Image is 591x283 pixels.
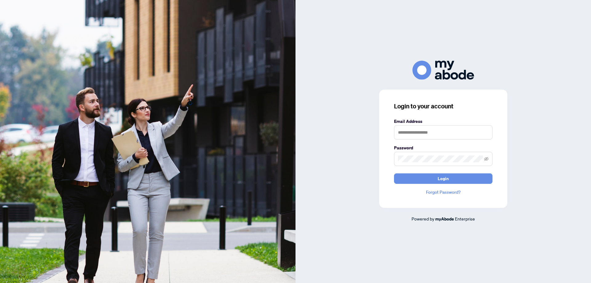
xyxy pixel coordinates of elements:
[394,118,492,125] label: Email Address
[438,174,449,184] span: Login
[455,216,475,221] span: Enterprise
[412,61,474,79] img: ma-logo
[435,216,454,222] a: myAbode
[484,157,488,161] span: eye-invisible
[394,189,492,196] a: Forgot Password?
[394,102,492,111] h3: Login to your account
[412,216,434,221] span: Powered by
[394,173,492,184] button: Login
[394,144,492,151] label: Password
